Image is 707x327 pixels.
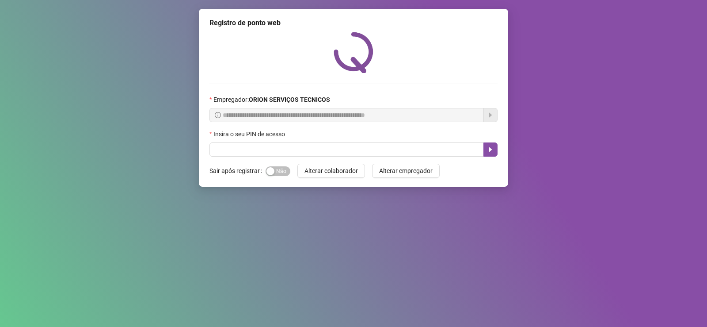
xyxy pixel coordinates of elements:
img: QRPoint [334,32,373,73]
span: Empregador : [213,95,330,104]
span: Alterar colaborador [304,166,358,176]
label: Sair após registrar [209,164,266,178]
label: Insira o seu PIN de acesso [209,129,291,139]
span: caret-right [487,146,494,153]
button: Alterar colaborador [297,164,365,178]
button: Alterar empregador [372,164,440,178]
span: Alterar empregador [379,166,433,176]
div: Registro de ponto web [209,18,498,28]
strong: ORION SERVIÇOS TECNICOS [249,96,330,103]
span: info-circle [215,112,221,118]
